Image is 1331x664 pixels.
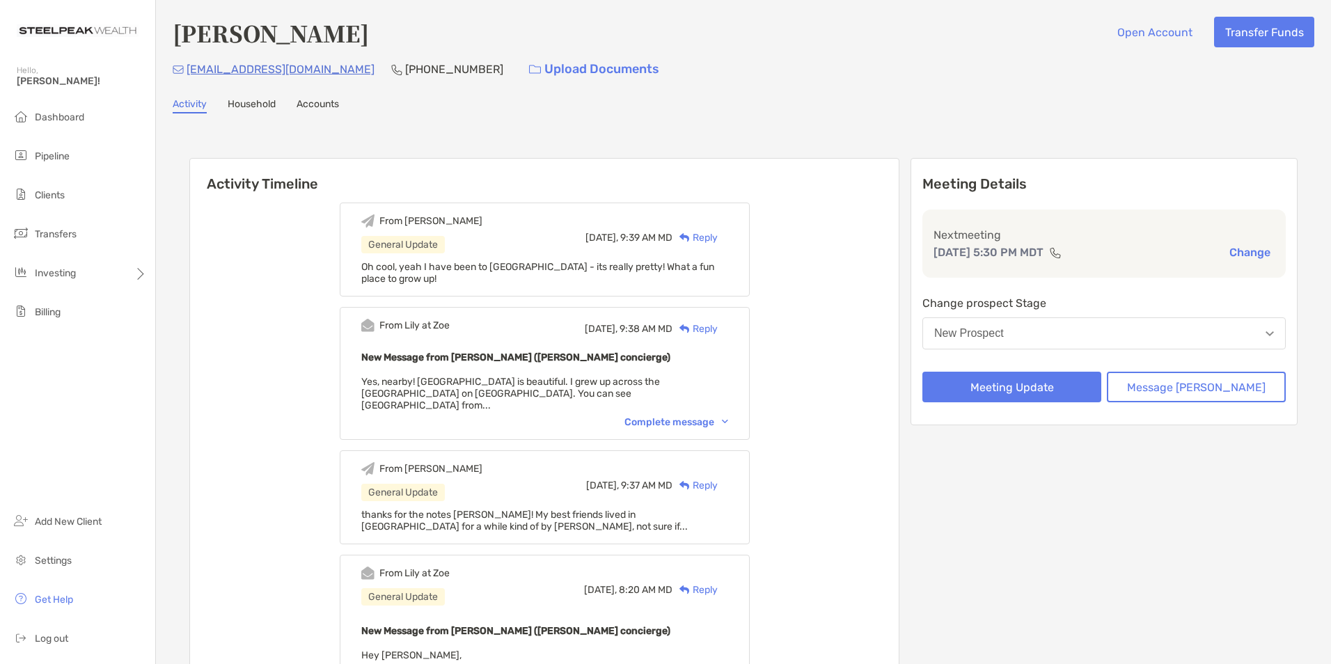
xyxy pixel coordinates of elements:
[361,484,445,501] div: General Update
[13,264,29,280] img: investing icon
[621,480,672,491] span: 9:37 AM MD
[35,306,61,318] span: Billing
[173,17,369,49] h4: [PERSON_NAME]
[361,236,445,253] div: General Update
[529,65,541,74] img: button icon
[361,261,714,285] span: Oh cool, yeah I have been to [GEOGRAPHIC_DATA] - its really pretty! What a fun place to grow up!
[379,463,482,475] div: From [PERSON_NAME]
[922,317,1286,349] button: New Prospect
[934,327,1004,340] div: New Prospect
[672,478,718,493] div: Reply
[13,590,29,607] img: get-help icon
[35,594,73,606] span: Get Help
[679,233,690,242] img: Reply icon
[624,416,728,428] div: Complete message
[379,319,450,331] div: From Lily at Zoe
[361,319,375,332] img: Event icon
[1225,245,1275,260] button: Change
[17,75,147,87] span: [PERSON_NAME]!
[17,6,139,56] img: Zoe Logo
[35,150,70,162] span: Pipeline
[586,480,619,491] span: [DATE],
[361,376,660,411] span: Yes, nearby! [GEOGRAPHIC_DATA] is beautiful. I grew up across the [GEOGRAPHIC_DATA] on [GEOGRAPHI...
[722,420,728,424] img: Chevron icon
[1106,17,1203,47] button: Open Account
[672,230,718,245] div: Reply
[679,481,690,490] img: Reply icon
[391,64,402,75] img: Phone Icon
[620,232,672,244] span: 9:39 AM MD
[13,108,29,125] img: dashboard icon
[584,584,617,596] span: [DATE],
[672,583,718,597] div: Reply
[679,324,690,333] img: Reply icon
[585,232,618,244] span: [DATE],
[1214,17,1314,47] button: Transfer Funds
[35,189,65,201] span: Clients
[35,111,84,123] span: Dashboard
[361,567,375,580] img: Event icon
[173,65,184,74] img: Email Icon
[405,61,503,78] p: [PHONE_NUMBER]
[361,588,445,606] div: General Update
[361,509,688,532] span: thanks for the notes [PERSON_NAME]! My best friends lived in [GEOGRAPHIC_DATA] for a while kind o...
[13,225,29,242] img: transfers icon
[13,147,29,164] img: pipeline icon
[934,226,1275,244] p: Next meeting
[361,214,375,228] img: Event icon
[228,98,276,113] a: Household
[361,351,670,363] b: New Message from [PERSON_NAME] ([PERSON_NAME] concierge)
[1049,247,1062,258] img: communication type
[35,228,77,240] span: Transfers
[1266,331,1274,336] img: Open dropdown arrow
[620,323,672,335] span: 9:38 AM MD
[190,159,899,192] h6: Activity Timeline
[35,633,68,645] span: Log out
[35,516,102,528] span: Add New Client
[13,629,29,646] img: logout icon
[361,462,375,475] img: Event icon
[379,567,450,579] div: From Lily at Zoe
[187,61,375,78] p: [EMAIL_ADDRESS][DOMAIN_NAME]
[1107,372,1286,402] button: Message [PERSON_NAME]
[379,215,482,227] div: From [PERSON_NAME]
[922,294,1286,312] p: Change prospect Stage
[520,54,668,84] a: Upload Documents
[13,551,29,568] img: settings icon
[35,267,76,279] span: Investing
[13,303,29,319] img: billing icon
[361,625,670,637] b: New Message from [PERSON_NAME] ([PERSON_NAME] concierge)
[35,555,72,567] span: Settings
[679,585,690,594] img: Reply icon
[672,322,718,336] div: Reply
[619,584,672,596] span: 8:20 AM MD
[585,323,617,335] span: [DATE],
[13,512,29,529] img: add_new_client icon
[13,186,29,203] img: clients icon
[297,98,339,113] a: Accounts
[934,244,1043,261] p: [DATE] 5:30 PM MDT
[173,98,207,113] a: Activity
[922,175,1286,193] p: Meeting Details
[922,372,1101,402] button: Meeting Update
